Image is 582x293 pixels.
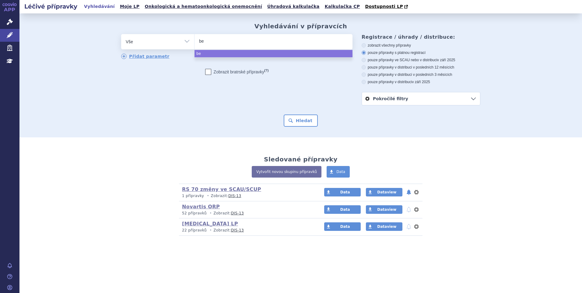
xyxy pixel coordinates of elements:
a: Dataview [366,188,402,196]
a: RS 70 změny ve SCAU/SCUP [182,186,261,192]
label: zobrazit všechny přípravky [362,43,480,48]
a: Onkologická a hematoonkologická onemocnění [143,2,264,11]
span: 52 přípravků [182,211,207,215]
a: Dostupnosti LP [363,2,411,11]
h2: Sledované přípravky [264,156,338,163]
a: DIS-13 [228,194,241,198]
a: Data [324,188,361,196]
p: Zobrazit: [182,211,313,216]
span: Data [340,224,350,229]
a: Kalkulačka CP [323,2,362,11]
a: Data [327,166,350,178]
button: notifikace [406,223,412,230]
span: Dataview [377,207,396,212]
span: v září 2025 [412,80,430,84]
label: pouze přípravky s platnou registrací [362,50,480,55]
span: Data [340,207,350,212]
span: 22 přípravků [182,228,207,232]
label: pouze přípravky v distribuci v posledních 12 měsících [362,65,480,70]
span: v září 2025 [437,58,455,62]
label: pouze přípravky v distribuci v posledních 3 měsících [362,72,480,77]
span: Dataview [377,190,396,194]
a: Dataview [366,222,402,231]
a: DIS-13 [231,211,244,215]
span: 1 přípravky [182,194,204,198]
a: Vytvořit novou skupinu přípravků [252,166,321,178]
a: Moje LP [118,2,141,11]
span: Data [336,170,345,174]
abbr: (?) [264,69,268,72]
a: Data [324,205,361,214]
a: Pokročilé filtry [362,92,480,105]
h3: Registrace / úhrady / distribuce: [362,34,480,40]
button: nastavení [413,223,419,230]
a: Úhradová kalkulačka [265,2,321,11]
a: Přidat parametr [121,54,170,59]
button: notifikace [406,189,412,196]
span: Data [340,190,350,194]
i: • [205,193,211,199]
h2: Vyhledávání v přípravcích [254,23,347,30]
button: Hledat [284,115,318,127]
i: • [208,228,213,233]
a: Dataview [366,205,402,214]
a: DIS-13 [231,228,244,232]
a: [MEDICAL_DATA] LP [182,221,238,227]
p: Zobrazit: [182,228,313,233]
i: • [208,211,213,216]
button: nastavení [413,189,419,196]
a: Vyhledávání [82,2,117,11]
p: Zobrazit: [182,193,313,199]
label: pouze přípravky v distribuci [362,79,480,84]
li: be [195,50,352,57]
a: Novartis ORP [182,204,220,210]
span: Dostupnosti LP [365,4,403,9]
button: nastavení [413,206,419,213]
label: Zobrazit bratrské přípravky [205,69,269,75]
span: Dataview [377,224,396,229]
button: notifikace [406,206,412,213]
a: Data [324,222,361,231]
h2: Léčivé přípravky [19,2,82,11]
label: pouze přípravky ve SCAU nebo v distribuci [362,58,480,62]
